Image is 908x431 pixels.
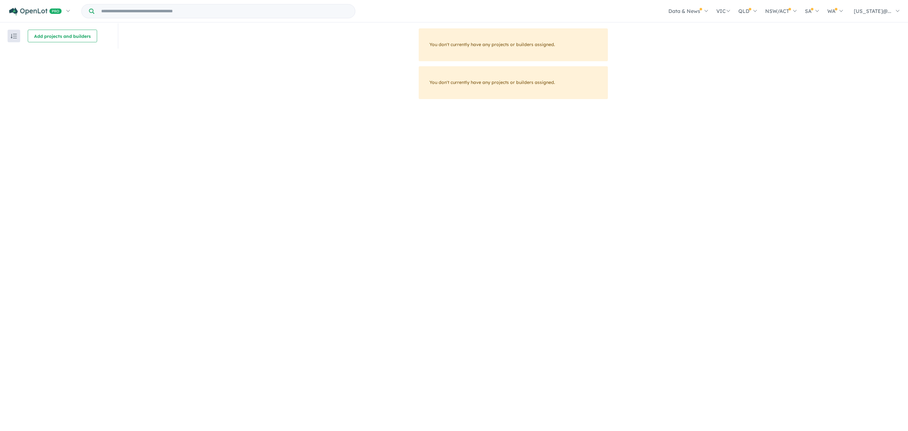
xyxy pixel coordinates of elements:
[419,28,608,61] div: You don't currently have any projects or builders assigned.
[9,8,62,15] img: Openlot PRO Logo White
[96,4,354,18] input: Try estate name, suburb, builder or developer
[11,34,17,38] img: sort.svg
[28,30,97,42] button: Add projects and builders
[854,8,891,14] span: [US_STATE]@...
[419,66,608,99] div: You don't currently have any projects or builders assigned.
